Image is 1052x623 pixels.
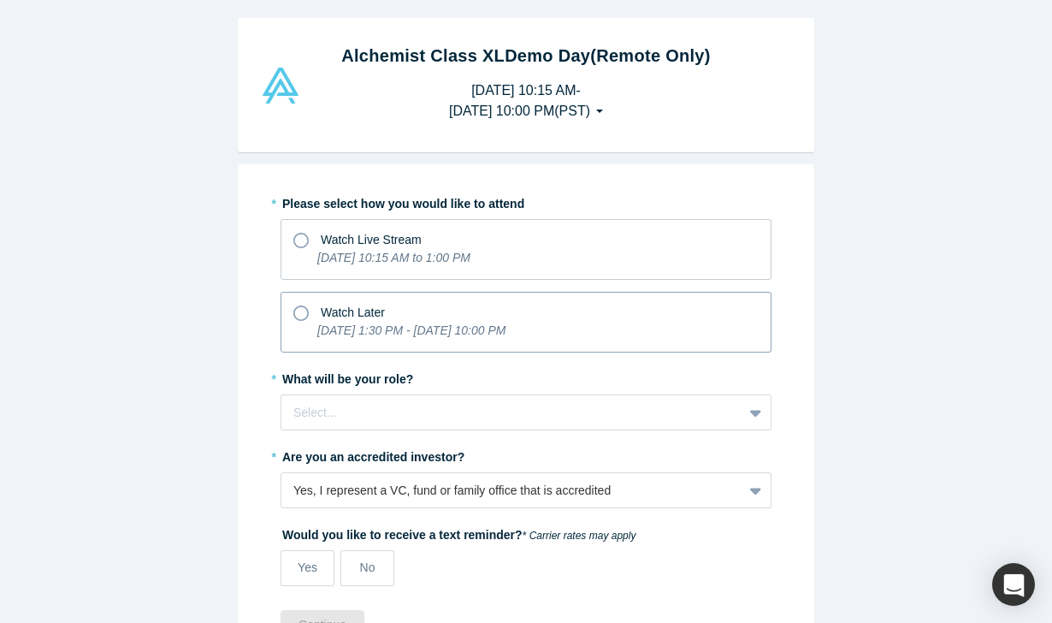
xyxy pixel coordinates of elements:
[341,46,711,65] strong: Alchemist Class XL Demo Day (Remote Only)
[317,323,505,337] i: [DATE] 1:30 PM - [DATE] 10:00 PM
[317,251,470,264] i: [DATE] 10:15 AM to 1:00 PM
[523,530,636,542] em: * Carrier rates may apply
[281,520,771,544] label: Would you like to receive a text reminder?
[298,561,317,574] span: Yes
[260,68,301,104] img: Alchemist Vault Logo
[281,365,771,389] label: What will be your role?
[431,74,621,128] button: [DATE] 10:15 AM-[DATE] 10:00 PM(PST)
[293,482,730,500] div: Yes, I represent a VC, fund or family office that is accredited
[360,561,375,574] span: No
[321,233,422,246] span: Watch Live Stream
[281,189,771,213] label: Please select how you would like to attend
[321,306,385,319] span: Watch Later
[281,442,771,466] label: Are you an accredited investor?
